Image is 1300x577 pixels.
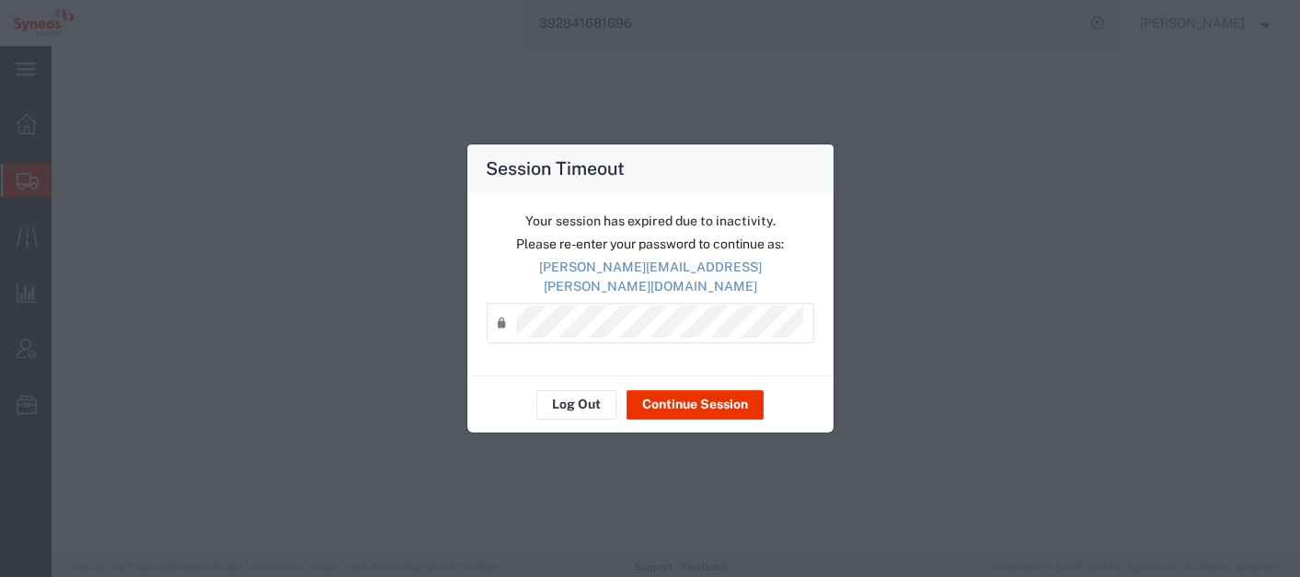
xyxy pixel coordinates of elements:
h4: Session Timeout [486,155,625,181]
p: [PERSON_NAME][EMAIL_ADDRESS][PERSON_NAME][DOMAIN_NAME] [487,258,814,296]
button: Continue Session [627,390,764,420]
p: Please re-enter your password to continue as: [487,235,814,254]
button: Log Out [536,390,616,420]
p: Your session has expired due to inactivity. [487,212,814,231]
